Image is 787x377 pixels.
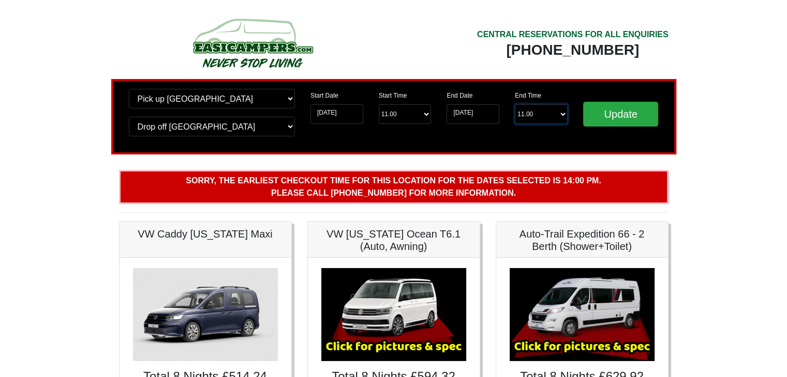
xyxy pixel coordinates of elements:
h5: Auto-Trail Expedition 66 - 2 Berth (Shower+Toilet) [507,228,658,253]
h5: VW Caddy [US_STATE] Maxi [130,228,281,240]
h5: VW [US_STATE] Ocean T6.1 (Auto, Awning) [318,228,469,253]
img: VW California Ocean T6.1 (Auto, Awning) [321,268,466,361]
div: CENTRAL RESERVATIONS FOR ALL ENQUIRIES [477,28,669,41]
input: Return Date [447,104,499,124]
label: Start Time [379,91,407,100]
label: End Date [447,91,472,100]
input: Update [583,102,659,127]
img: Auto-Trail Expedition 66 - 2 Berth (Shower+Toilet) [510,268,655,361]
img: VW Caddy California Maxi [133,268,278,361]
label: Start Date [310,91,338,100]
input: Start Date [310,104,363,124]
img: campers-checkout-logo.png [154,14,351,71]
div: [PHONE_NUMBER] [477,41,669,59]
label: End Time [515,91,541,100]
b: Sorry, the earliest checkout time for this location for the dates selected is 14:00 pm. Please ca... [186,176,601,197]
